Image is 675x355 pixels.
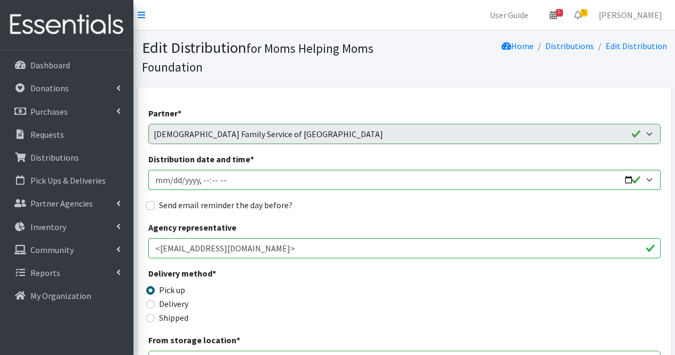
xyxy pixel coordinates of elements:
[541,4,566,26] a: 6
[581,9,587,17] span: 5
[4,262,129,283] a: Reports
[236,335,240,345] abbr: required
[4,124,129,145] a: Requests
[566,4,590,26] a: 5
[30,198,93,209] p: Partner Agencies
[4,239,129,261] a: Community
[4,285,129,306] a: My Organization
[148,107,181,120] label: Partner
[30,129,64,140] p: Requests
[30,152,79,163] p: Distributions
[30,244,74,255] p: Community
[4,216,129,238] a: Inventory
[590,4,671,26] a: [PERSON_NAME]
[148,334,240,346] label: From storage location
[159,199,292,211] label: Send email reminder the day before?
[30,83,69,93] p: Donations
[178,108,181,119] abbr: required
[30,175,106,186] p: Pick Ups & Deliveries
[556,9,563,17] span: 6
[4,170,129,191] a: Pick Ups & Deliveries
[4,77,129,99] a: Donations
[212,268,216,279] abbr: required
[250,154,254,164] abbr: required
[30,60,70,70] p: Dashboard
[4,193,129,214] a: Partner Agencies
[502,41,534,51] a: Home
[30,106,68,117] p: Purchases
[545,41,594,51] a: Distributions
[481,4,537,26] a: User Guide
[159,311,188,324] label: Shipped
[4,101,129,122] a: Purchases
[142,41,374,75] small: for Moms Helping Moms Foundation
[159,283,185,296] label: Pick up
[148,153,254,165] label: Distribution date and time
[148,267,276,283] legend: Delivery method
[606,41,667,51] a: Edit Distribution
[159,297,188,310] label: Delivery
[30,267,60,278] p: Reports
[4,54,129,76] a: Dashboard
[30,222,66,232] p: Inventory
[142,38,401,75] h1: Edit Distribution
[4,7,129,43] img: HumanEssentials
[4,147,129,168] a: Distributions
[148,221,236,234] label: Agency representative
[30,290,91,301] p: My Organization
